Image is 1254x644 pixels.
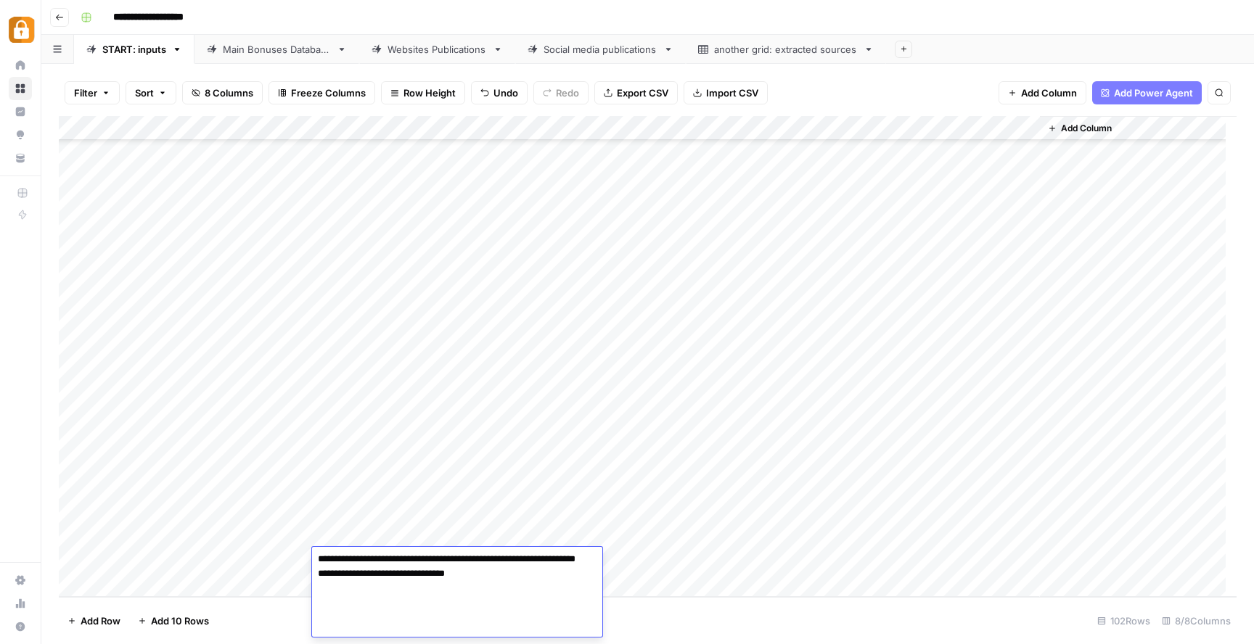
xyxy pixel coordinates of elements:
button: Add Column [999,81,1086,104]
span: Add Row [81,614,120,628]
button: Redo [533,81,589,104]
button: Undo [471,81,528,104]
button: Import CSV [684,81,768,104]
span: Freeze Columns [291,86,366,100]
img: Adzz Logo [9,17,35,43]
span: Undo [493,86,518,100]
button: Filter [65,81,120,104]
span: Add Column [1061,122,1112,135]
span: Add Power Agent [1114,86,1193,100]
span: Sort [135,86,154,100]
span: Add 10 Rows [151,614,209,628]
a: Usage [9,592,32,615]
div: Websites Publications [388,42,487,57]
a: Your Data [9,146,32,170]
div: another grid: extracted sources [714,42,858,57]
span: Import CSV [706,86,758,100]
span: Add Column [1021,86,1077,100]
div: START: inputs [102,42,166,57]
span: Filter [74,86,97,100]
div: 8/8 Columns [1156,609,1237,632]
a: Main Bonuses Database [194,35,359,64]
a: Settings [9,569,32,592]
a: another grid: extracted sources [686,35,886,64]
button: Freeze Columns [269,81,375,104]
span: Export CSV [617,86,668,100]
a: START: inputs [74,35,194,64]
div: 102 Rows [1091,609,1156,632]
span: Redo [556,86,579,100]
a: Opportunities [9,123,32,146]
button: Row Height [381,81,465,104]
button: Workspace: Adzz [9,12,32,48]
div: Main Bonuses Database [223,42,331,57]
div: Social media publications [544,42,657,57]
button: Export CSV [594,81,678,104]
button: Add 10 Rows [129,609,218,632]
span: 8 Columns [205,86,253,100]
a: Insights [9,100,32,123]
button: Add Column [1042,119,1118,138]
button: Add Power Agent [1092,81,1202,104]
button: 8 Columns [182,81,263,104]
a: Browse [9,77,32,100]
a: Social media publications [515,35,686,64]
button: Add Row [59,609,129,632]
a: Home [9,54,32,77]
button: Help + Support [9,615,32,638]
a: Websites Publications [359,35,515,64]
span: Row Height [403,86,456,100]
button: Sort [126,81,176,104]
